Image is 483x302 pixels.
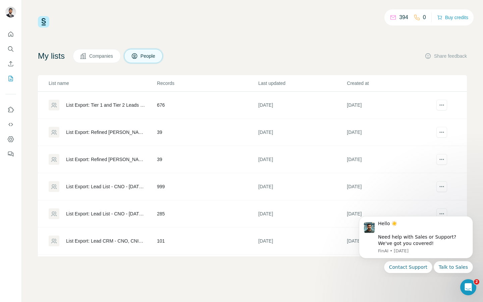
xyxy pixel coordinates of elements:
[66,183,146,190] div: List Export: Lead List - CNO - [DATE] 15:37
[436,181,447,192] button: actions
[157,255,258,282] td: 589
[258,146,346,173] td: [DATE]
[460,279,476,295] iframe: Intercom live chat
[347,80,435,87] p: Created at
[141,53,156,59] span: People
[157,119,258,146] td: 39
[5,104,16,116] button: Use Surfe on LinkedIn
[423,13,426,21] p: 0
[5,133,16,145] button: Dashboard
[66,210,146,217] div: List Export: Lead List - CNO - [DATE] 22:57
[66,238,146,244] div: List Export: Lead CRM - CNO, CNIO - [DATE] 22:52
[5,118,16,131] button: Use Surfe API
[66,156,146,163] div: List Export: Refined [PERSON_NAME] Contacts - [DATE] 21:08
[399,13,408,21] p: 394
[346,200,435,228] td: [DATE]
[66,102,146,108] div: List Export: Tier 1 and Tier 2 Leads - [DATE] 22:41
[474,279,479,285] span: 2
[49,80,156,87] p: List name
[258,228,346,255] td: [DATE]
[258,173,346,200] td: [DATE]
[346,146,435,173] td: [DATE]
[258,200,346,228] td: [DATE]
[346,228,435,255] td: [DATE]
[349,210,483,277] iframe: Intercom notifications message
[5,58,16,70] button: Enrich CSV
[346,173,435,200] td: [DATE]
[157,173,258,200] td: 999
[38,16,49,28] img: Surfe Logo
[5,7,16,17] img: Avatar
[258,255,346,282] td: [DATE]
[436,208,447,219] button: actions
[66,129,146,136] div: List Export: Refined [PERSON_NAME] Contacts - [DATE] 21:09
[258,119,346,146] td: [DATE]
[157,92,258,119] td: 676
[346,255,435,282] td: [DATE]
[436,154,447,165] button: actions
[157,146,258,173] td: 39
[346,119,435,146] td: [DATE]
[5,72,16,85] button: My lists
[157,228,258,255] td: 101
[5,43,16,55] button: Search
[436,100,447,110] button: actions
[157,80,258,87] p: Records
[258,80,346,87] p: Last updated
[89,53,114,59] span: Companies
[436,127,447,138] button: actions
[157,200,258,228] td: 285
[437,13,468,22] button: Buy credits
[5,28,16,40] button: Quick start
[425,53,467,59] button: Share feedback
[346,92,435,119] td: [DATE]
[258,92,346,119] td: [DATE]
[38,51,65,61] h4: My lists
[5,148,16,160] button: Feedback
